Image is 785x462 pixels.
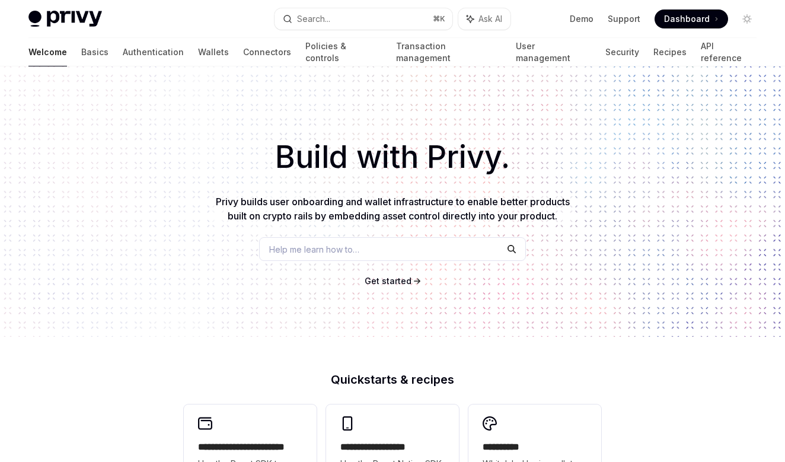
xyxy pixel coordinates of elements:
a: Connectors [243,38,291,66]
a: User management [516,38,591,66]
a: Transaction management [396,38,502,66]
img: light logo [28,11,102,27]
a: Wallets [198,38,229,66]
span: Dashboard [664,13,710,25]
a: Demo [570,13,593,25]
div: Search... [297,12,330,26]
span: Get started [365,276,411,286]
a: Authentication [123,38,184,66]
a: Dashboard [655,9,728,28]
a: Security [605,38,639,66]
a: Welcome [28,38,67,66]
h2: Quickstarts & recipes [184,374,601,385]
a: Policies & controls [305,38,382,66]
a: Recipes [653,38,687,66]
span: ⌘ K [433,14,445,24]
a: Basics [81,38,109,66]
span: Ask AI [478,13,502,25]
a: Support [608,13,640,25]
button: Ask AI [458,8,510,30]
a: API reference [701,38,757,66]
h1: Build with Privy. [19,134,766,180]
span: Privy builds user onboarding and wallet infrastructure to enable better products built on crypto ... [216,196,570,222]
span: Help me learn how to… [269,243,359,256]
button: Search...⌘K [275,8,453,30]
a: Get started [365,275,411,287]
button: Toggle dark mode [738,9,757,28]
